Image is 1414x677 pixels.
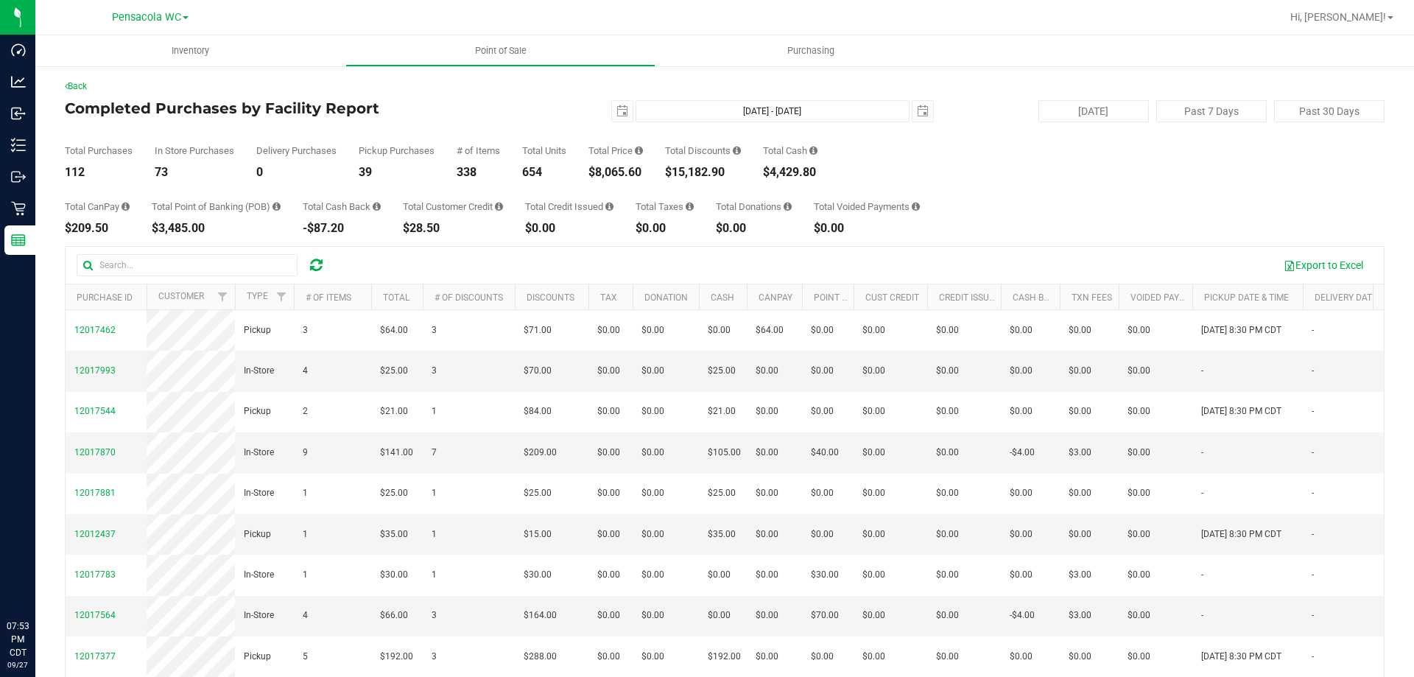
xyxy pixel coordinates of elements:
span: $0.00 [936,650,959,664]
span: $0.00 [862,404,885,418]
a: Credit Issued [939,292,1000,303]
span: $40.00 [811,446,839,460]
a: Purchase ID [77,292,133,303]
span: $0.00 [641,650,664,664]
inline-svg: Retail [11,201,26,216]
a: CanPay [759,292,792,303]
span: $35.00 [708,527,736,541]
span: $25.00 [524,486,552,500]
iframe: Resource center [15,559,59,603]
span: $0.00 [1069,650,1091,664]
span: $0.00 [708,568,731,582]
span: $0.00 [811,486,834,500]
span: - [1201,486,1203,500]
span: $70.00 [524,364,552,378]
span: $192.00 [380,650,413,664]
span: $0.00 [1010,568,1033,582]
div: 0 [256,166,337,178]
span: $192.00 [708,650,741,664]
inline-svg: Inbound [11,106,26,121]
span: $0.00 [1010,404,1033,418]
span: $70.00 [811,608,839,622]
span: $0.00 [756,404,778,418]
span: [DATE] 8:30 PM CDT [1201,404,1281,418]
div: Total Credit Issued [525,202,613,211]
span: - [1312,404,1314,418]
span: 7 [432,446,437,460]
a: Point of Banking (POB) [814,292,918,303]
span: $3.00 [1069,568,1091,582]
span: $0.00 [1128,650,1150,664]
div: $0.00 [716,222,792,234]
span: $64.00 [756,323,784,337]
span: 12017870 [74,447,116,457]
a: Total [383,292,409,303]
div: $0.00 [525,222,613,234]
div: Delivery Purchases [256,146,337,155]
span: $0.00 [1128,568,1150,582]
span: 12017881 [74,488,116,498]
p: 07:53 PM CDT [7,620,29,659]
div: -$87.20 [303,222,381,234]
span: $0.00 [597,608,620,622]
span: $0.00 [1010,650,1033,664]
span: - [1312,446,1314,460]
i: Sum of all round-up-to-next-dollar total price adjustments for all purchases in the date range. [784,202,792,211]
span: $0.00 [756,486,778,500]
span: Pensacola WC [112,11,181,24]
span: Pickup [244,527,271,541]
span: $0.00 [756,568,778,582]
span: 12017462 [74,325,116,335]
span: [DATE] 8:30 PM CDT [1201,527,1281,541]
a: Inventory [35,35,345,66]
div: Total Price [588,146,643,155]
span: 3 [432,323,437,337]
inline-svg: Inventory [11,138,26,152]
a: Filter [211,284,235,309]
span: $0.00 [597,650,620,664]
span: $164.00 [524,608,557,622]
div: $28.50 [403,222,503,234]
span: $0.00 [597,364,620,378]
i: Sum of all account credit issued for all refunds from returned purchases in the date range. [605,202,613,211]
div: Total Cash Back [303,202,381,211]
span: $0.00 [811,364,834,378]
span: $105.00 [708,446,741,460]
span: $0.00 [641,404,664,418]
span: $25.00 [708,364,736,378]
span: $0.00 [1128,527,1150,541]
i: Sum of the total prices of all purchases in the date range. [635,146,643,155]
div: $0.00 [814,222,920,234]
span: $0.00 [1069,323,1091,337]
span: $0.00 [936,608,959,622]
span: 1 [432,486,437,500]
span: $0.00 [597,323,620,337]
span: $30.00 [380,568,408,582]
span: - [1201,446,1203,460]
span: $15.00 [524,527,552,541]
span: In-Store [244,364,274,378]
div: $15,182.90 [665,166,741,178]
h4: Completed Purchases by Facility Report [65,100,504,116]
button: Past 30 Days [1274,100,1385,122]
span: 4 [303,364,308,378]
span: $0.00 [641,608,664,622]
span: 1 [303,568,308,582]
inline-svg: Reports [11,233,26,248]
span: $0.00 [811,323,834,337]
span: $0.00 [756,446,778,460]
div: Total Units [522,146,566,155]
div: 73 [155,166,234,178]
span: $3.00 [1069,446,1091,460]
span: - [1312,364,1314,378]
span: $21.00 [380,404,408,418]
span: Inventory [152,44,229,57]
p: 09/27 [7,659,29,670]
a: Cash Back [1013,292,1061,303]
span: $71.00 [524,323,552,337]
span: $0.00 [641,486,664,500]
span: 5 [303,650,308,664]
div: 654 [522,166,566,178]
span: Pickup [244,404,271,418]
span: 1 [303,486,308,500]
